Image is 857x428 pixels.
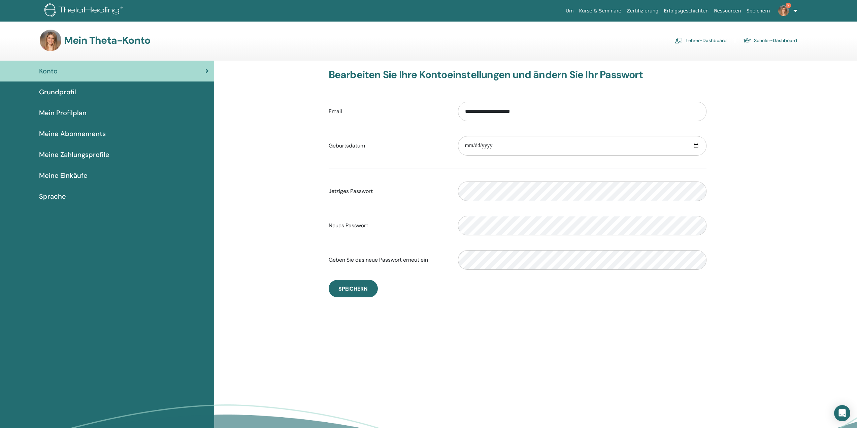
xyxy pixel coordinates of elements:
img: chalkboard-teacher.svg [675,37,683,43]
span: Konto [39,66,58,76]
img: logo.png [44,3,125,19]
a: Um [563,5,576,17]
img: default.jpg [40,30,61,51]
span: 2 [786,3,791,8]
span: Meine Abonnements [39,129,106,139]
img: graduation-cap.svg [743,38,751,43]
span: Sprache [39,191,66,201]
div: Open Intercom Messenger [834,405,850,421]
span: Speichern [338,285,368,292]
h3: Mein Theta-Konto [64,34,150,46]
label: Jetziges Passwort [324,185,453,198]
a: Schüler-Dashboard [743,35,797,46]
button: Speichern [329,280,378,297]
h3: Bearbeiten Sie Ihre Kontoeinstellungen und ändern Sie Ihr Passwort [329,69,706,81]
label: Geben Sie das neue Passwort erneut ein [324,254,453,266]
span: Meine Zahlungsprofile [39,150,109,160]
label: Neues Passwort [324,219,453,232]
a: Ressourcen [711,5,744,17]
a: Speichern [744,5,773,17]
span: Grundprofil [39,87,76,97]
a: Erfolgsgeschichten [661,5,711,17]
label: Email [324,105,453,118]
img: default.jpg [778,5,789,16]
span: Meine Einkäufe [39,170,88,180]
span: Mein Profilplan [39,108,87,118]
a: Zertifizierung [624,5,661,17]
a: Kurse & Seminare [576,5,624,17]
a: Lehrer-Dashboard [675,35,727,46]
label: Geburtsdatum [324,139,453,152]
